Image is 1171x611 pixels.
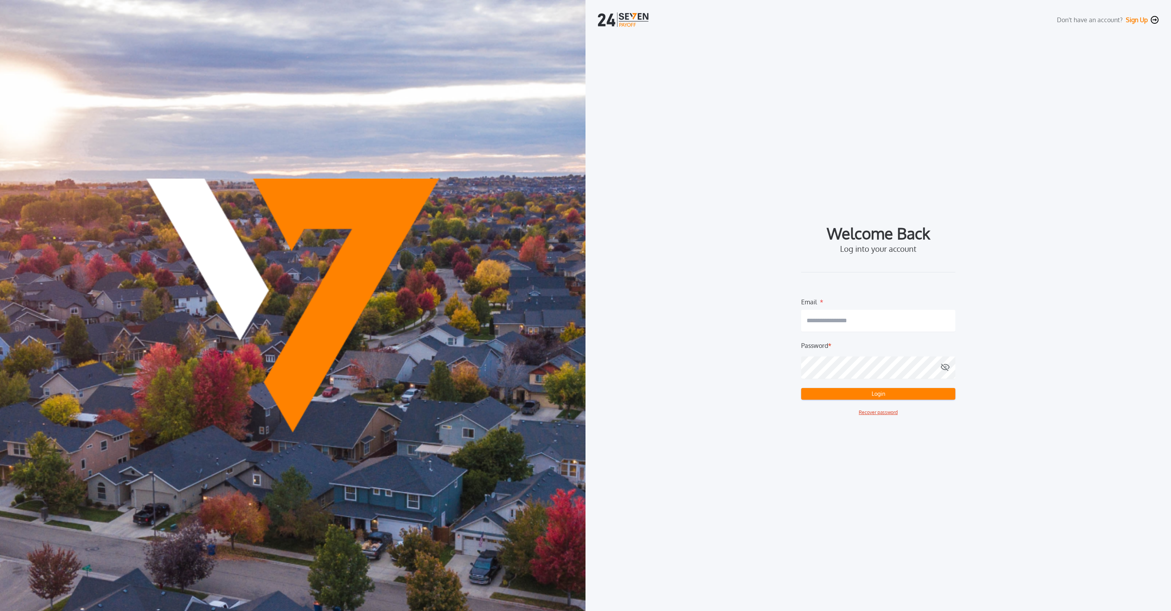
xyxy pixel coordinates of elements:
input: Password* [801,356,955,379]
img: logo [598,12,650,27]
label: Don't have an account? [1057,15,1123,25]
label: Welcome Back [827,227,930,239]
img: Payoff [146,179,439,432]
button: Password* [941,356,950,379]
button: Login [801,388,955,400]
label: Log into your account [840,244,916,253]
button: Sign Up [1126,16,1148,24]
label: Password [801,341,828,350]
button: Recover password [859,409,898,416]
img: navigation-icon [1151,16,1159,24]
label: Email [801,297,817,304]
